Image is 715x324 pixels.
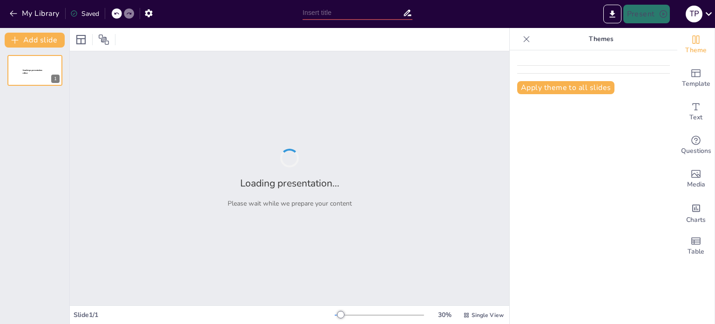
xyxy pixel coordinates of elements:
[681,146,711,156] span: Questions
[228,199,352,208] p: Please wait while we prepare your content
[5,33,65,48] button: Add slide
[686,5,702,23] button: T P
[303,6,403,20] input: Insert title
[687,179,705,190] span: Media
[472,311,504,319] span: Single View
[677,28,715,62] div: Change the overall theme
[677,229,715,263] div: Add a table
[677,196,715,229] div: Add charts and graphs
[685,45,707,55] span: Theme
[603,5,621,23] button: Export to PowerPoint
[677,162,715,196] div: Add images, graphics, shapes or video
[433,310,456,319] div: 30 %
[623,5,670,23] button: Present
[686,6,702,22] div: T P
[7,6,63,21] button: My Library
[74,310,335,319] div: Slide 1 / 1
[51,75,60,83] div: 1
[688,247,704,257] span: Table
[686,215,706,225] span: Charts
[74,32,88,47] div: Layout
[517,81,614,94] button: Apply theme to all slides
[682,79,710,89] span: Template
[23,69,42,75] span: Sendsteps presentation editor
[677,129,715,162] div: Get real-time input from your audience
[677,62,715,95] div: Add ready made slides
[7,55,62,86] div: 1
[534,28,668,50] p: Themes
[70,9,99,18] div: Saved
[677,95,715,129] div: Add text boxes
[98,34,109,45] span: Position
[240,177,339,190] h2: Loading presentation...
[689,112,702,123] span: Text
